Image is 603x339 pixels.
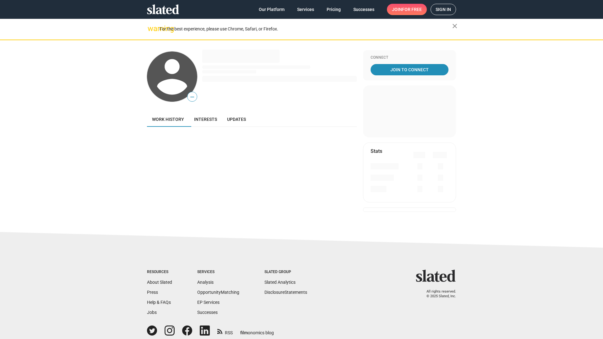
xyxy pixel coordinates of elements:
a: Updates [222,112,251,127]
mat-icon: close [451,22,459,30]
a: OpportunityMatching [197,290,239,295]
a: Join To Connect [371,64,448,75]
a: Our Platform [254,4,290,15]
span: Sign in [436,4,451,15]
p: All rights reserved. © 2025 Slated, Inc. [420,289,456,299]
a: Slated Analytics [264,280,296,285]
div: Connect [371,55,448,60]
mat-icon: warning [148,25,155,32]
a: Successes [348,4,379,15]
a: Sign in [431,4,456,15]
a: Interests [189,112,222,127]
span: film [240,330,248,335]
a: About Slated [147,280,172,285]
a: DisclosureStatements [264,290,307,295]
span: Join To Connect [372,64,447,75]
div: Services [197,270,239,275]
mat-card-title: Stats [371,148,382,154]
span: Updates [227,117,246,122]
a: Jobs [147,310,157,315]
a: Press [147,290,158,295]
div: Slated Group [264,270,307,275]
span: Services [297,4,314,15]
a: Analysis [197,280,214,285]
a: Services [292,4,319,15]
a: Joinfor free [387,4,427,15]
span: Work history [152,117,184,122]
span: Successes [353,4,374,15]
a: filmonomics blog [240,325,274,336]
a: Help & FAQs [147,300,171,305]
span: Join [392,4,422,15]
div: For the best experience, please use Chrome, Safari, or Firefox. [160,25,452,33]
span: Interests [194,117,217,122]
span: for free [402,4,422,15]
a: Work history [147,112,189,127]
span: Pricing [327,4,341,15]
a: EP Services [197,300,220,305]
a: RSS [217,326,233,336]
span: — [187,93,197,101]
a: Successes [197,310,218,315]
span: Our Platform [259,4,285,15]
div: Resources [147,270,172,275]
a: Pricing [322,4,346,15]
